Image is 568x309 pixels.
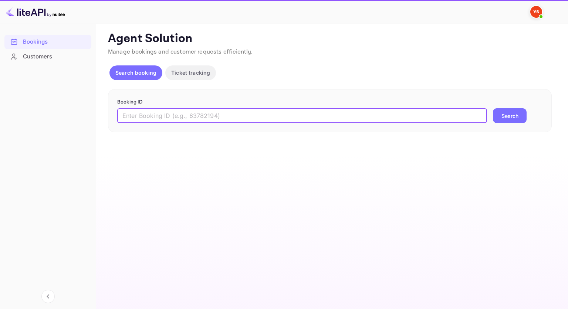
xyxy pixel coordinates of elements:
[41,290,55,303] button: Collapse navigation
[23,52,88,61] div: Customers
[6,6,65,18] img: LiteAPI logo
[117,108,487,123] input: Enter Booking ID (e.g., 63782194)
[117,98,542,106] p: Booking ID
[4,50,91,64] div: Customers
[530,6,542,18] img: Yandex Support
[4,35,91,49] div: Bookings
[4,35,91,48] a: Bookings
[23,38,88,46] div: Bookings
[108,48,253,56] span: Manage bookings and customer requests efficiently.
[108,31,555,46] p: Agent Solution
[171,69,210,77] p: Ticket tracking
[493,108,527,123] button: Search
[4,50,91,63] a: Customers
[115,69,156,77] p: Search booking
